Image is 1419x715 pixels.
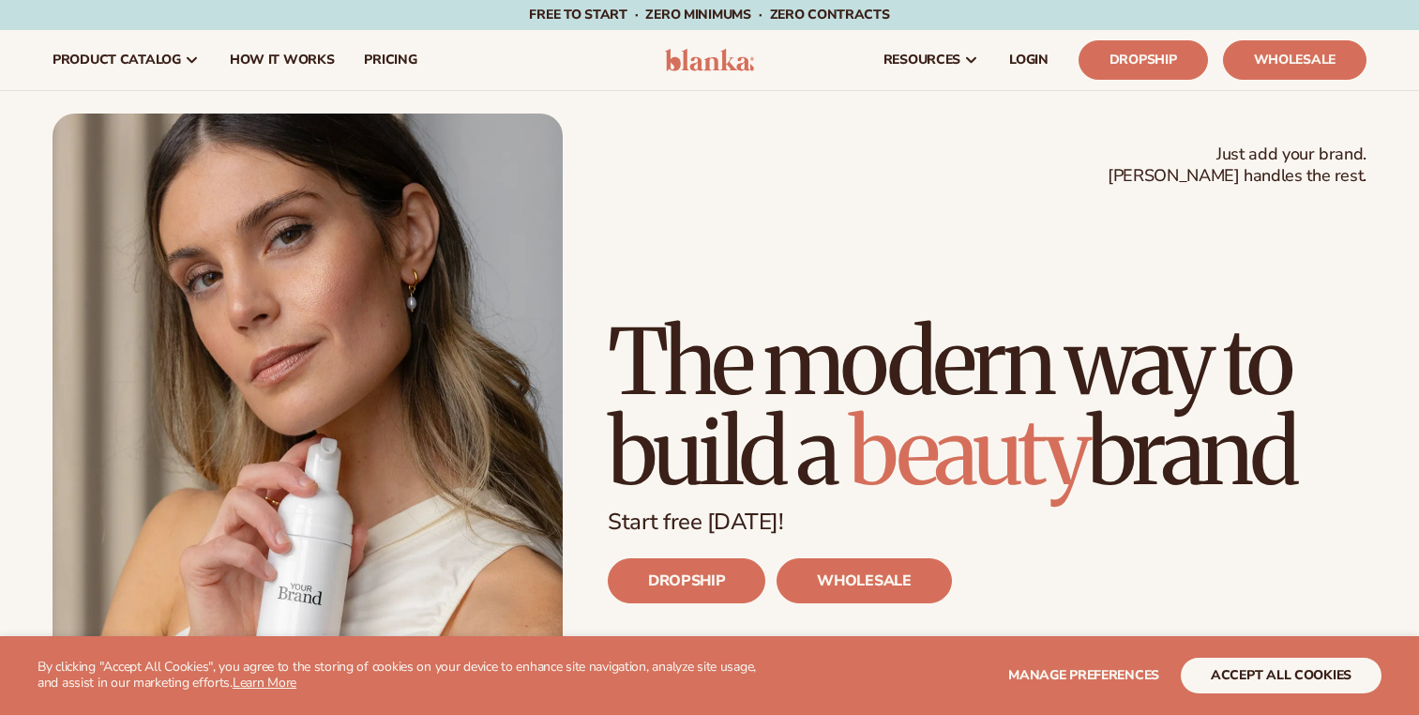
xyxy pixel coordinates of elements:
[215,30,350,90] a: How It Works
[1223,40,1366,80] a: Wholesale
[529,6,889,23] span: Free to start · ZERO minimums · ZERO contracts
[230,53,335,68] span: How It Works
[608,317,1366,497] h1: The modern way to build a brand
[777,558,951,603] a: WHOLESALE
[883,53,960,68] span: resources
[665,49,754,71] img: logo
[364,53,416,68] span: pricing
[1009,53,1049,68] span: LOGIN
[1008,658,1159,693] button: Manage preferences
[849,396,1087,509] span: beauty
[994,30,1064,90] a: LOGIN
[53,53,181,68] span: product catalog
[608,509,1366,536] p: Start free [DATE]!
[349,30,431,90] a: pricing
[1181,658,1381,693] button: accept all cookies
[1008,666,1159,684] span: Manage preferences
[38,660,770,692] p: By clicking "Accept All Cookies", you agree to the storing of cookies on your device to enhance s...
[1108,144,1366,188] span: Just add your brand. [PERSON_NAME] handles the rest.
[233,674,296,692] a: Learn More
[608,558,765,603] a: DROPSHIP
[868,30,994,90] a: resources
[1079,40,1208,80] a: Dropship
[38,30,215,90] a: product catalog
